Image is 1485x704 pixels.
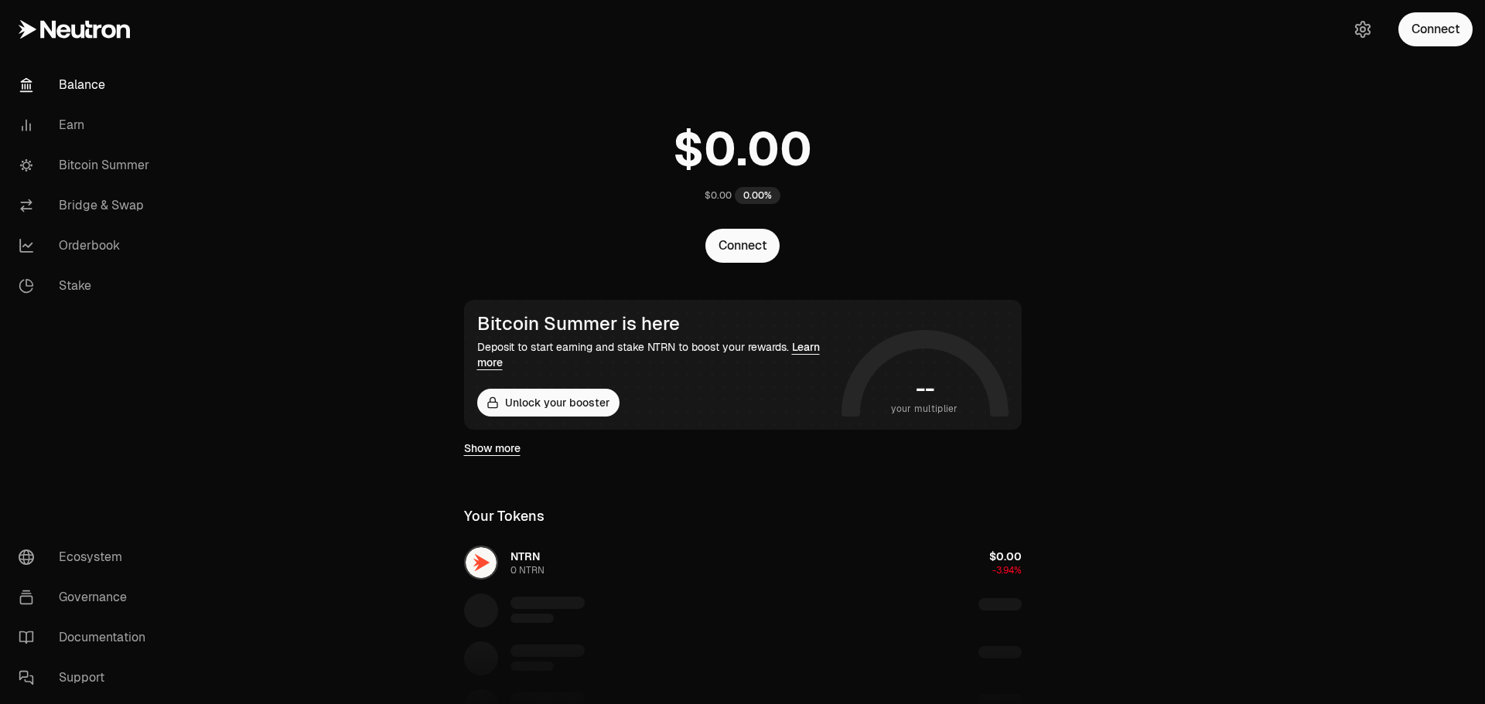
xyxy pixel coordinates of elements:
[6,266,167,306] a: Stake
[735,187,780,204] div: 0.00%
[891,401,958,417] span: your multiplier
[6,105,167,145] a: Earn
[6,226,167,266] a: Orderbook
[477,313,835,335] div: Bitcoin Summer is here
[6,185,167,226] a: Bridge & Swap
[6,617,167,658] a: Documentation
[6,65,167,105] a: Balance
[916,376,934,401] h1: --
[477,339,835,370] div: Deposit to start earning and stake NTRN to boost your rewards.
[1398,12,1473,46] button: Connect
[477,389,620,417] button: Unlock your booster
[6,537,167,577] a: Ecosystem
[705,189,732,202] div: $0.00
[464,505,544,527] div: Your Tokens
[6,658,167,698] a: Support
[6,577,167,617] a: Governance
[6,145,167,185] a: Bitcoin Summer
[464,440,521,456] a: Show more
[705,229,780,263] button: Connect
